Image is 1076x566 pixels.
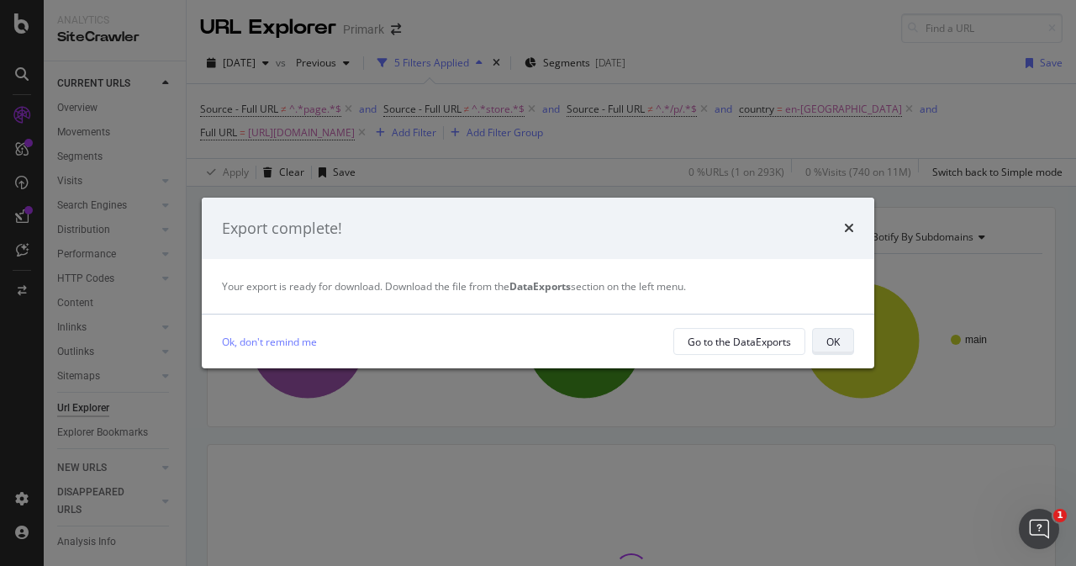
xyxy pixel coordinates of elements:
[509,279,686,294] span: section on the left menu.
[673,328,805,355] button: Go to the DataExports
[812,328,854,355] button: OK
[509,279,571,294] strong: DataExports
[1053,509,1067,522] span: 1
[222,333,317,351] a: Ok, don't remind me
[844,218,854,240] div: times
[202,198,874,369] div: modal
[826,335,840,349] div: OK
[222,218,342,240] div: Export complete!
[688,335,791,349] div: Go to the DataExports
[222,279,854,294] div: Your export is ready for download. Download the file from the
[1019,509,1059,549] iframe: Intercom live chat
